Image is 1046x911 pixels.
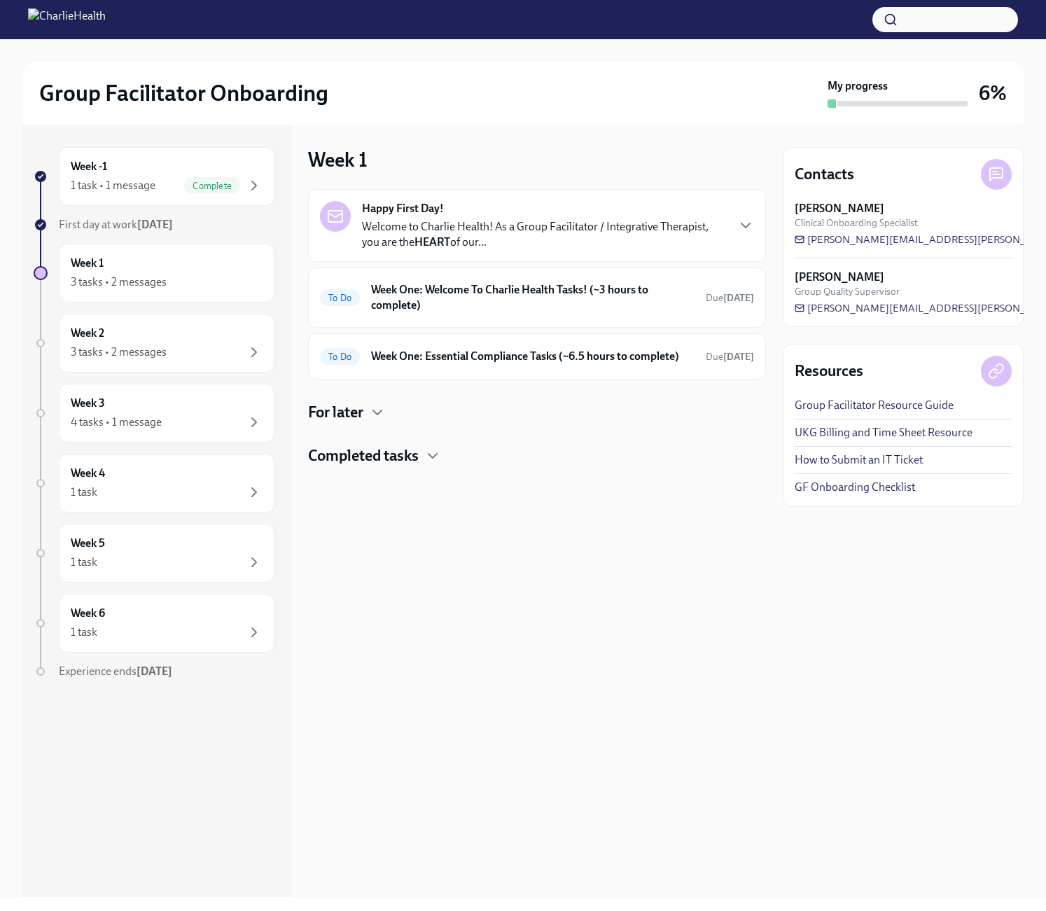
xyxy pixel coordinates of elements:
[828,78,888,94] strong: My progress
[137,218,173,231] strong: [DATE]
[137,665,172,678] strong: [DATE]
[71,536,105,551] h6: Week 5
[34,244,274,302] a: Week 13 tasks • 2 messages
[320,293,360,303] span: To Do
[39,79,328,107] h2: Group Facilitator Onboarding
[71,274,167,290] div: 3 tasks • 2 messages
[308,147,368,172] h3: Week 1
[979,81,1007,106] h3: 6%
[34,217,274,232] a: First day at work[DATE]
[308,445,419,466] h4: Completed tasks
[71,466,105,481] h6: Week 4
[71,326,104,341] h6: Week 2
[34,454,274,513] a: Week 41 task
[71,178,155,193] div: 1 task • 1 message
[795,398,954,413] a: Group Facilitator Resource Guide
[34,314,274,373] a: Week 23 tasks • 2 messages
[71,485,97,500] div: 1 task
[71,415,162,430] div: 4 tasks • 1 message
[795,480,915,495] a: GF Onboarding Checklist
[362,201,444,216] strong: Happy First Day!
[71,159,107,174] h6: Week -1
[34,524,274,583] a: Week 51 task
[795,452,923,468] a: How to Submit an IT Ticket
[71,345,167,360] div: 3 tasks • 2 messages
[34,594,274,653] a: Week 61 task
[71,625,97,640] div: 1 task
[371,349,695,364] h6: Week One: Essential Compliance Tasks (~6.5 hours to complete)
[28,8,106,31] img: CharlieHealth
[795,216,918,230] span: Clinical Onboarding Specialist
[59,218,173,231] span: First day at work
[706,292,754,304] span: Due
[706,351,754,363] span: Due
[795,270,884,285] strong: [PERSON_NAME]
[184,181,240,191] span: Complete
[795,164,854,185] h4: Contacts
[71,256,104,271] h6: Week 1
[308,402,766,423] div: For later
[308,402,363,423] h4: For later
[795,425,972,440] a: UKG Billing and Time Sheet Resource
[723,292,754,304] strong: [DATE]
[71,555,97,570] div: 1 task
[795,285,900,298] span: Group Quality Supervisor
[34,147,274,206] a: Week -11 task • 1 messageComplete
[371,282,695,313] h6: Week One: Welcome To Charlie Health Tasks! (~3 hours to complete)
[706,291,754,305] span: September 9th, 2025 09:00
[71,606,105,621] h6: Week 6
[34,384,274,443] a: Week 34 tasks • 1 message
[71,396,105,411] h6: Week 3
[795,201,884,216] strong: [PERSON_NAME]
[308,445,766,466] div: Completed tasks
[320,345,754,368] a: To DoWeek One: Essential Compliance Tasks (~6.5 hours to complete)Due[DATE]
[362,219,726,250] p: Welcome to Charlie Health! As a Group Facilitator / Integrative Therapist, you are the of our...
[59,665,172,678] span: Experience ends
[706,350,754,363] span: September 9th, 2025 09:00
[723,351,754,363] strong: [DATE]
[414,235,450,249] strong: HEART
[795,361,863,382] h4: Resources
[320,352,360,362] span: To Do
[320,279,754,316] a: To DoWeek One: Welcome To Charlie Health Tasks! (~3 hours to complete)Due[DATE]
